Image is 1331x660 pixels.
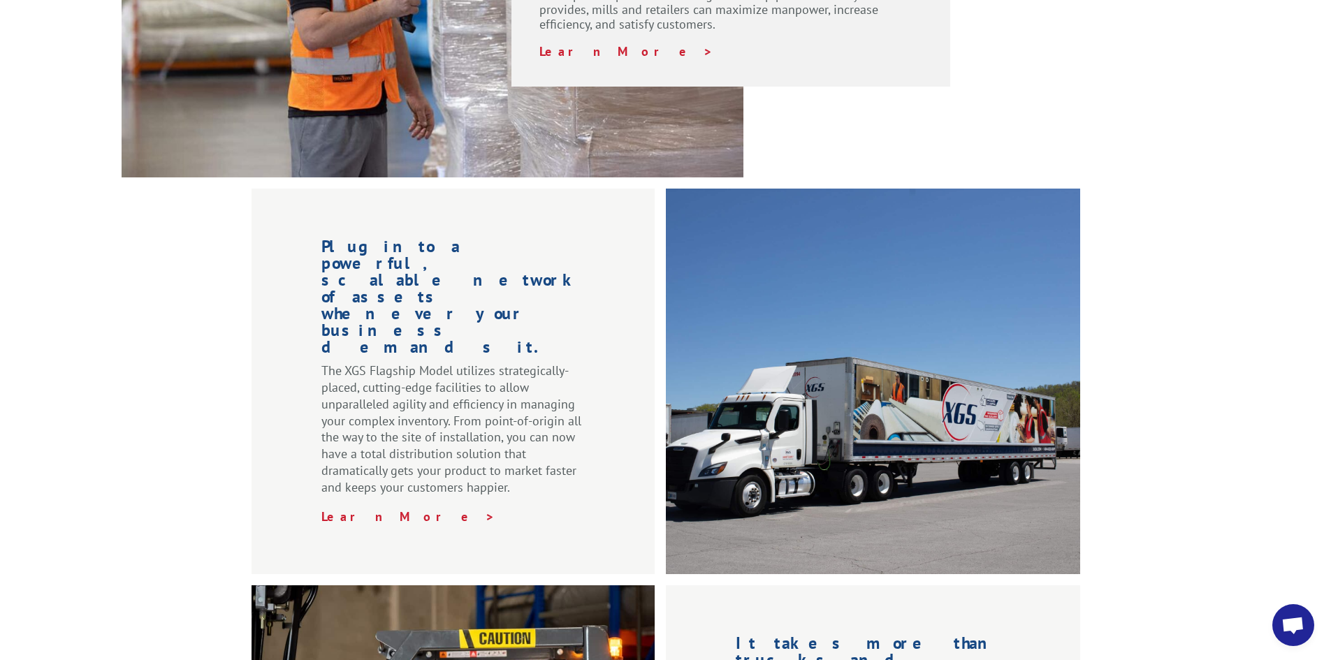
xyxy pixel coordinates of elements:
p: The XGS Flagship Model utilizes strategically-placed, cutting-edge facilities to allow unparallel... [321,362,585,508]
a: Open chat [1272,604,1314,646]
a: Learn More > [539,43,713,59]
h1: Plug into a powerful, scalable network of assets whenever your business demands it. [321,238,585,362]
a: Learn More > [321,508,495,525]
